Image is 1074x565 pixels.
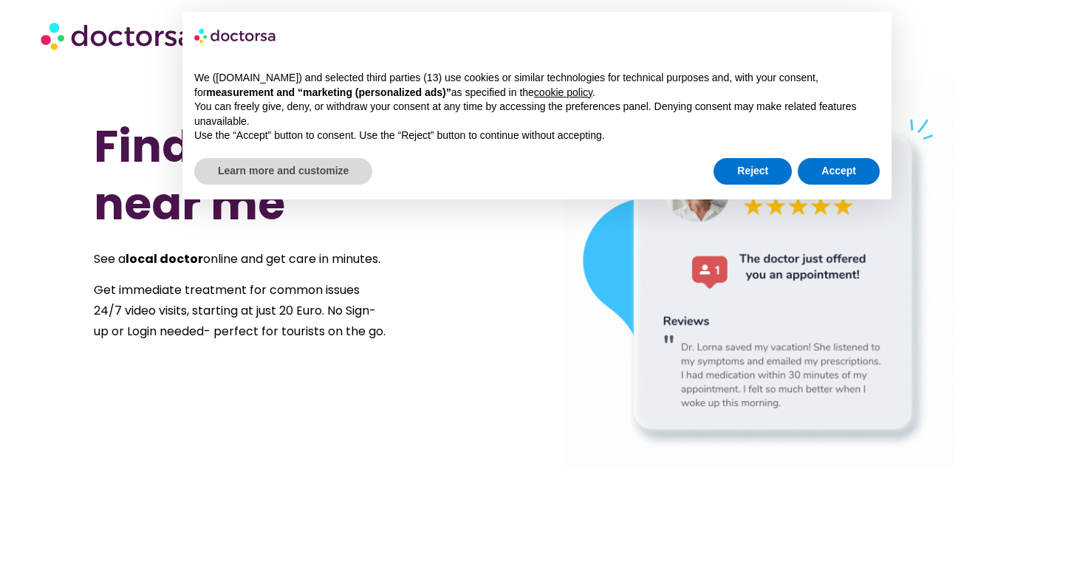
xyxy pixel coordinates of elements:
iframe: Customer reviews powered by Trustpilot [160,520,914,541]
strong: local doctor [126,250,203,267]
h1: Find a Doctor near me [94,117,484,233]
span: Get immediate treatment for common issues 24/7 video visits, starting at just 20 Euro. No Sign-up... [94,281,386,340]
a: cookie policy [534,86,592,98]
img: doctor in Barcelona Spain [564,78,954,468]
p: You can freely give, deny, or withdraw your consent at any time by accessing the preferences pane... [194,100,880,129]
strong: measurement and “marketing (personalized ads)” [206,86,451,98]
p: We ([DOMAIN_NAME]) and selected third parties (13) use cookies or similar technologies for techni... [194,71,880,100]
img: logo [194,24,277,47]
button: Reject [714,158,792,185]
button: Learn more and customize [194,158,372,185]
button: Accept [798,158,880,185]
p: See a online and get care in minutes. [94,249,386,270]
p: Use the “Accept” button to consent. Use the “Reject” button to continue without accepting. [194,129,880,143]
